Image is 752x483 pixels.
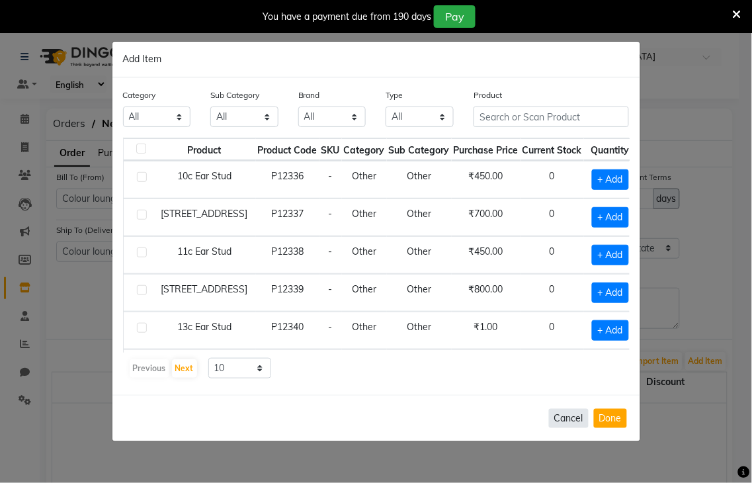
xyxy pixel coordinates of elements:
td: ₹450.00 [452,349,521,387]
td: 0 [521,161,584,198]
label: Brand [298,89,320,101]
th: Sub Category [387,138,452,161]
td: P12338 [256,236,319,274]
td: 13c Ear Stud [153,312,256,349]
span: Purchase Price [454,144,519,156]
th: SKU [319,138,342,161]
td: 0 [521,236,584,274]
td: Other [342,349,387,387]
td: Other [342,161,387,198]
td: Other [387,349,452,387]
th: Quantity [584,138,637,161]
span: + Add [592,207,629,228]
td: Other [387,198,452,236]
td: Other [387,236,452,274]
label: Product [474,89,502,101]
div: Add Item [112,42,640,77]
td: - [319,198,342,236]
button: Next [172,359,197,378]
td: ₹450.00 [452,236,521,274]
td: Other [387,161,452,198]
td: P12339 [256,274,319,312]
span: + Add [592,245,629,265]
td: 11c Ear Stud [153,236,256,274]
th: Product [153,138,256,161]
td: 0 [521,349,584,387]
button: Done [594,409,627,428]
td: ₹450.00 [452,161,521,198]
th: Current Stock [521,138,584,161]
div: You have a payment due from 190 days [263,10,431,24]
button: Pay [434,5,476,28]
td: P12341 [256,349,319,387]
span: + Add [592,320,629,341]
td: Other [342,274,387,312]
td: ₹800.00 [452,274,521,312]
td: - [319,312,342,349]
span: + Add [592,283,629,303]
td: [STREET_ADDRESS] [153,349,256,387]
td: P12336 [256,161,319,198]
td: Other [387,312,452,349]
td: 0 [521,198,584,236]
td: Other [342,198,387,236]
td: - [319,236,342,274]
label: Category [123,89,156,101]
td: - [319,349,342,387]
td: [STREET_ADDRESS] [153,198,256,236]
button: Cancel [549,409,589,428]
td: ₹700.00 [452,198,521,236]
th: Product Code [256,138,319,161]
td: P12340 [256,312,319,349]
td: ₹1.00 [452,312,521,349]
td: 0 [521,312,584,349]
th: Category [342,138,387,161]
td: Other [387,274,452,312]
td: [STREET_ADDRESS] [153,274,256,312]
label: Type [386,89,403,101]
span: + Add [592,169,629,190]
td: P12337 [256,198,319,236]
td: 0 [521,274,584,312]
input: Search or Scan Product [474,107,629,127]
td: - [319,161,342,198]
td: Other [342,236,387,274]
td: 10c Ear Stud [153,161,256,198]
label: Sub Category [210,89,259,101]
td: - [319,274,342,312]
td: Other [342,312,387,349]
